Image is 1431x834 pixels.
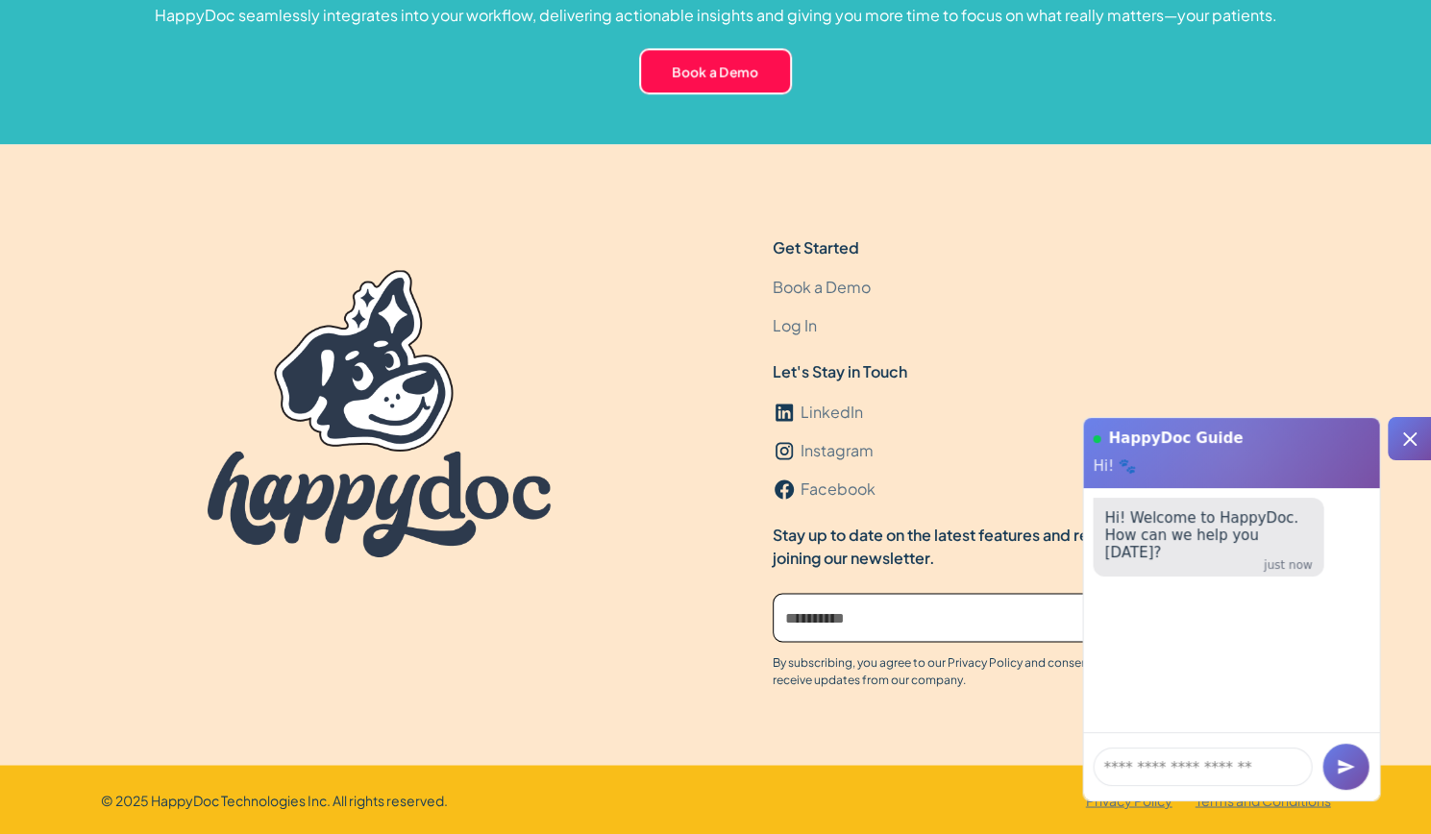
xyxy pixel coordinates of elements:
[801,478,876,501] div: Facebook
[773,431,874,470] a: Instagram
[773,268,871,307] a: Book a Demo
[773,470,876,508] a: Facebook
[155,2,1277,29] p: HappyDoc seamlessly integrates into your workflow, delivering actionable insights and giving you ...
[773,360,907,383] div: Let's Stay in Touch
[773,307,817,345] a: Log In
[801,439,874,462] div: Instagram
[101,790,448,810] div: © 2025 HappyDoc Technologies Inc. All rights reserved.
[773,236,859,259] div: Get Started
[773,393,863,431] a: LinkedIn
[208,270,551,557] img: HappyDoc Logo.
[773,593,1311,642] form: Email Form
[639,48,792,94] a: Book a Demo
[801,401,863,424] div: LinkedIn
[773,524,1158,570] div: Stay up to date on the latest features and releases by joining our newsletter.
[773,653,1139,688] div: By subscribing, you agree to our Privacy Policy and consent to receive updates from our company.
